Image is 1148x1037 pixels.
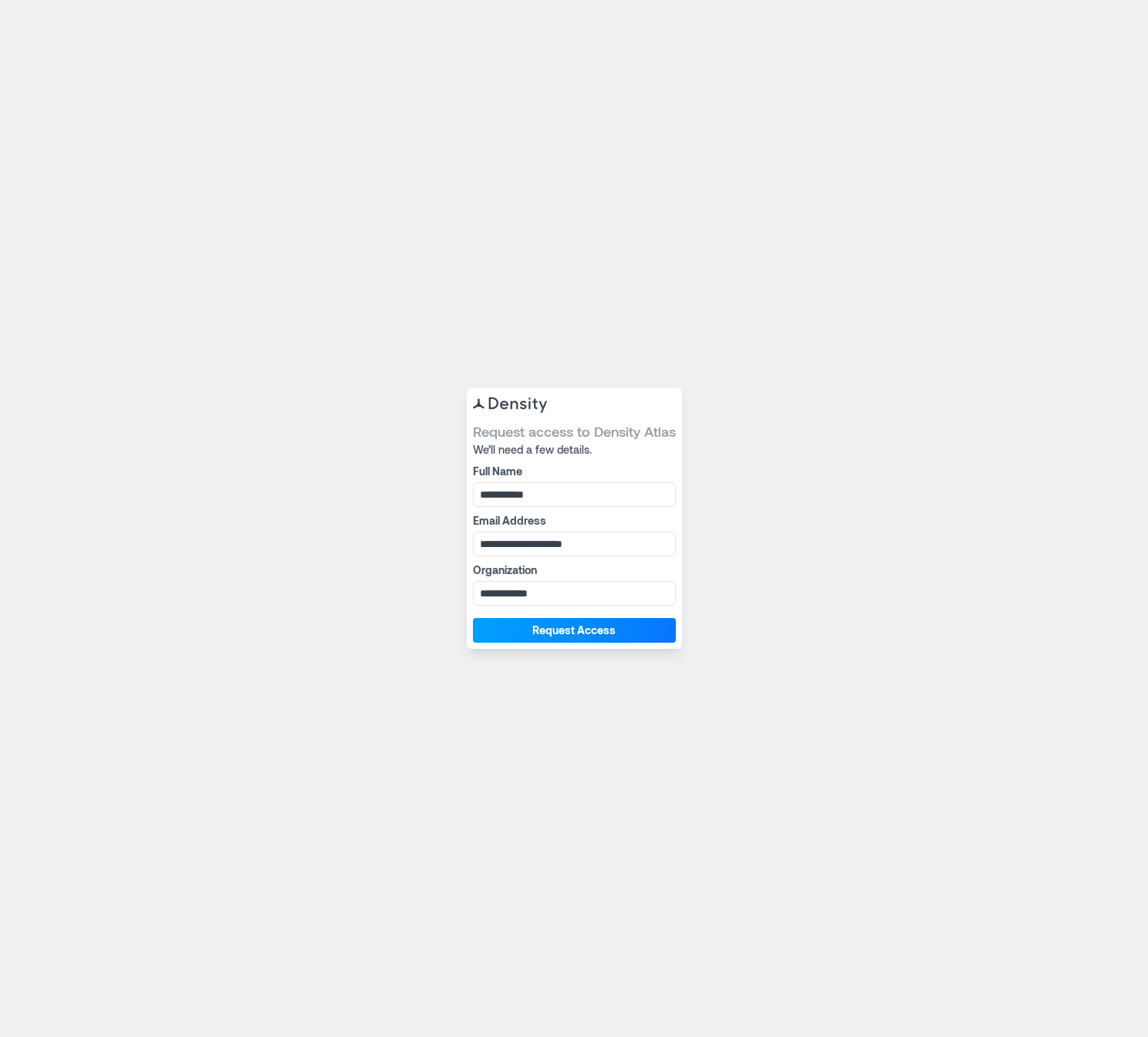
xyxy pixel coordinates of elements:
[473,513,673,529] label: Email Address
[473,618,676,643] button: Request Access
[473,422,676,441] span: Request access to Density Atlas
[473,442,676,458] span: We’ll need a few details.
[532,623,616,638] span: Request Access
[473,562,673,578] label: Organization
[473,464,673,479] label: Full Name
